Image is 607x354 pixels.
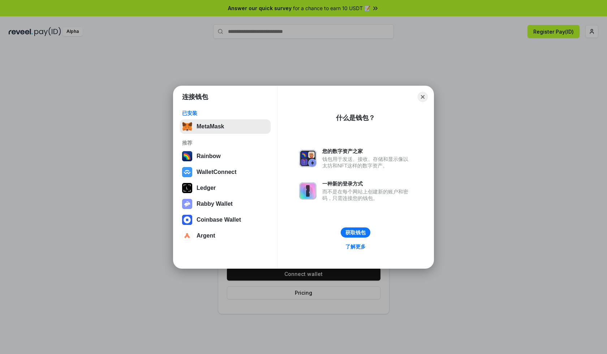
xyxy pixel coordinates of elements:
[341,227,370,238] button: 获取钱包
[197,185,216,191] div: Ledger
[322,148,412,154] div: 您的数字资产之家
[322,188,412,201] div: 而不是在每个网站上创建新的账户和密码，只需连接您的钱包。
[180,197,271,211] button: Rabby Wallet
[197,233,215,239] div: Argent
[182,199,192,209] img: svg+xml,%3Csvg%20xmlns%3D%22http%3A%2F%2Fwww.w3.org%2F2000%2Fsvg%22%20fill%3D%22none%22%20viewBox...
[182,93,208,101] h1: 连接钱包
[180,119,271,134] button: MetaMask
[197,169,237,175] div: WalletConnect
[299,182,317,200] img: svg+xml,%3Csvg%20xmlns%3D%22http%3A%2F%2Fwww.w3.org%2F2000%2Fsvg%22%20fill%3D%22none%22%20viewBox...
[197,201,233,207] div: Rabby Wallet
[418,92,428,102] button: Close
[336,114,375,122] div: 什么是钱包？
[299,150,317,167] img: svg+xml,%3Csvg%20xmlns%3D%22http%3A%2F%2Fwww.w3.org%2F2000%2Fsvg%22%20fill%3D%22none%22%20viewBox...
[197,153,221,159] div: Rainbow
[322,156,412,169] div: 钱包用于发送、接收、存储和显示像以太坊和NFT这样的数字资产。
[180,149,271,163] button: Rainbow
[197,217,241,223] div: Coinbase Wallet
[182,231,192,241] img: svg+xml,%3Csvg%20width%3D%2228%22%20height%3D%2228%22%20viewBox%3D%220%200%2028%2028%22%20fill%3D...
[182,140,268,146] div: 推荐
[182,110,268,116] div: 已安装
[180,213,271,227] button: Coinbase Wallet
[182,151,192,161] img: svg+xml,%3Csvg%20width%3D%22120%22%20height%3D%22120%22%20viewBox%3D%220%200%20120%20120%22%20fil...
[182,167,192,177] img: svg+xml,%3Csvg%20width%3D%2228%22%20height%3D%2228%22%20viewBox%3D%220%200%2028%2028%22%20fill%3D...
[180,181,271,195] button: Ledger
[345,229,366,236] div: 获取钱包
[182,121,192,132] img: svg+xml,%3Csvg%20fill%3D%22none%22%20height%3D%2233%22%20viewBox%3D%220%200%2035%2033%22%20width%...
[322,180,412,187] div: 一种新的登录方式
[182,215,192,225] img: svg+xml,%3Csvg%20width%3D%2228%22%20height%3D%2228%22%20viewBox%3D%220%200%2028%2028%22%20fill%3D...
[341,242,370,251] a: 了解更多
[345,243,366,250] div: 了解更多
[182,183,192,193] img: svg+xml,%3Csvg%20xmlns%3D%22http%3A%2F%2Fwww.w3.org%2F2000%2Fsvg%22%20width%3D%2228%22%20height%3...
[180,229,271,243] button: Argent
[180,165,271,179] button: WalletConnect
[197,123,224,130] div: MetaMask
